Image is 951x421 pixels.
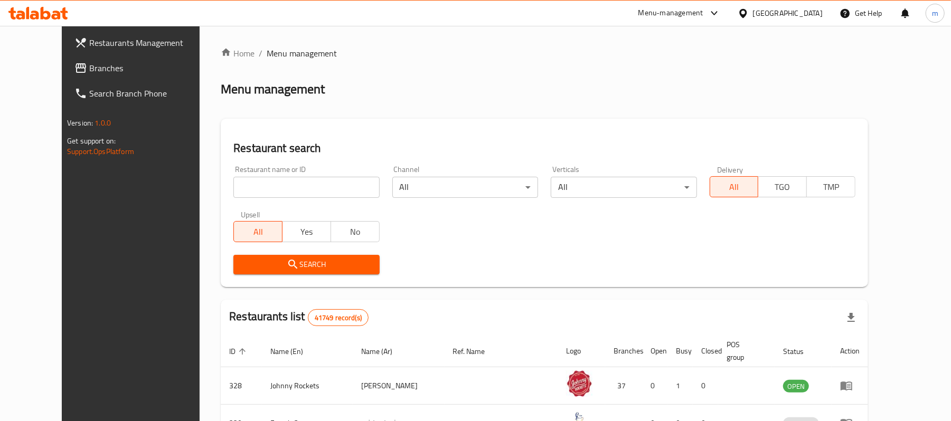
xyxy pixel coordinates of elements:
[259,47,262,60] li: /
[392,177,538,198] div: All
[67,145,134,158] a: Support.OpsPlatform
[308,309,369,326] div: Total records count
[667,367,693,405] td: 1
[66,30,221,55] a: Restaurants Management
[727,338,762,363] span: POS group
[605,367,642,405] td: 37
[832,335,868,367] th: Action
[221,47,868,60] nav: breadcrumb
[282,221,331,242] button: Yes
[783,380,809,393] span: OPEN
[667,335,693,367] th: Busy
[221,81,325,98] h2: Menu management
[221,47,255,60] a: Home
[229,309,369,326] h2: Restaurants list
[67,116,93,130] span: Version:
[811,179,851,195] span: TMP
[66,55,221,81] a: Branches
[714,179,755,195] span: All
[710,176,759,197] button: All
[242,258,371,271] span: Search
[270,345,317,358] span: Name (En)
[89,87,212,100] span: Search Branch Phone
[783,345,817,358] span: Status
[335,224,375,240] span: No
[783,380,809,393] div: OPEN
[758,176,807,197] button: TGO
[551,177,696,198] div: All
[241,211,260,218] label: Upsell
[693,367,718,405] td: 0
[558,335,605,367] th: Logo
[806,176,855,197] button: TMP
[233,255,379,274] button: Search
[229,345,249,358] span: ID
[839,305,864,330] div: Export file
[693,335,718,367] th: Closed
[308,313,368,323] span: 41749 record(s)
[642,335,667,367] th: Open
[233,140,855,156] h2: Restaurant search
[638,7,703,20] div: Menu-management
[66,81,221,106] a: Search Branch Phone
[605,335,642,367] th: Branches
[238,224,278,240] span: All
[233,221,283,242] button: All
[287,224,327,240] span: Yes
[361,345,406,358] span: Name (Ar)
[262,367,353,405] td: Johnny Rockets
[89,62,212,74] span: Branches
[89,36,212,49] span: Restaurants Management
[753,7,823,19] div: [GEOGRAPHIC_DATA]
[642,367,667,405] td: 0
[95,116,111,130] span: 1.0.0
[566,370,592,397] img: Johnny Rockets
[717,166,743,173] label: Delivery
[762,179,803,195] span: TGO
[331,221,380,242] button: No
[67,134,116,148] span: Get support on:
[267,47,337,60] span: Menu management
[453,345,499,358] span: Ref. Name
[233,177,379,198] input: Search for restaurant name or ID..
[932,7,938,19] span: m
[221,367,262,405] td: 328
[353,367,445,405] td: [PERSON_NAME]
[840,379,860,392] div: Menu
